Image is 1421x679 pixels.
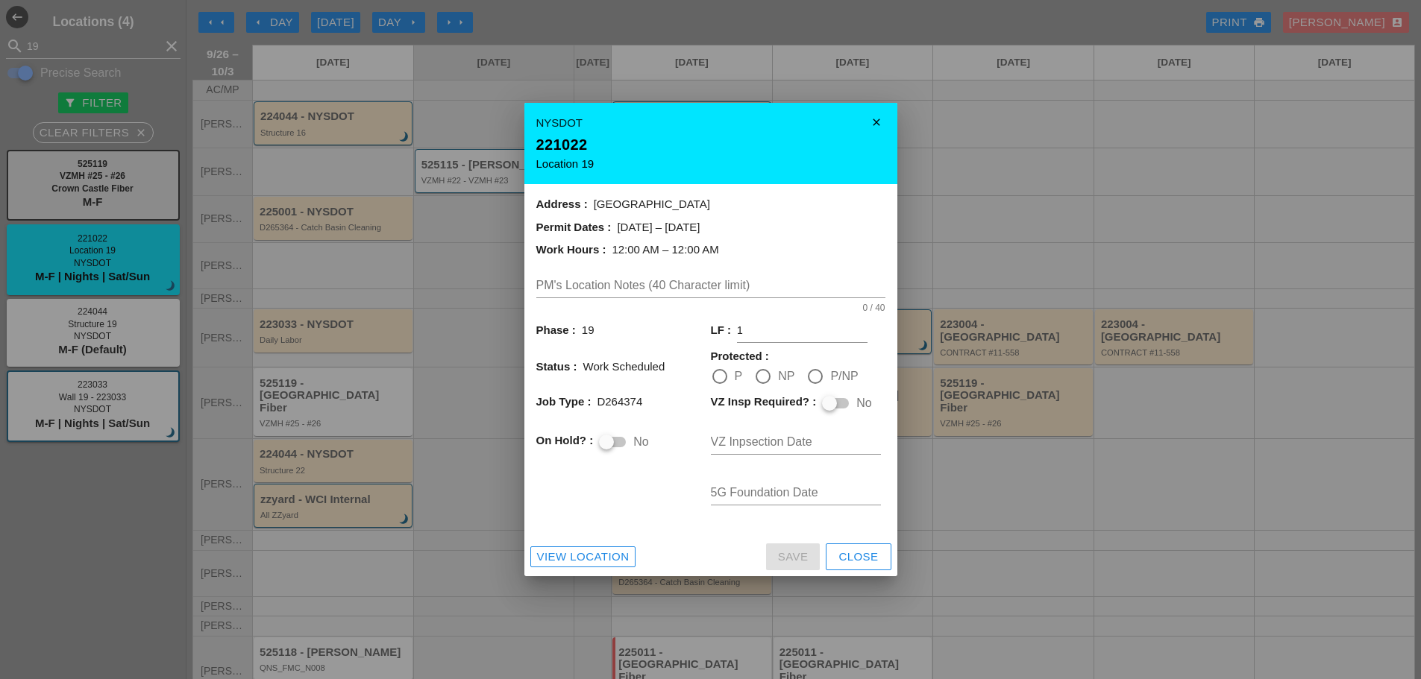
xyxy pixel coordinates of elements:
[536,115,885,132] div: NYSDOT
[633,435,648,449] label: No
[536,394,592,411] span: Job Type :
[862,303,885,312] div: 0 / 40
[536,322,576,339] span: Phase :
[537,549,630,566] div: View Location
[838,549,878,566] div: Close
[826,543,891,570] button: Close
[536,359,577,376] span: Status :
[711,430,860,454] input: VZ Inpsection Date
[711,322,732,339] span: LF :
[536,432,594,449] span: On Hold? :
[735,369,743,384] label: P
[711,394,817,411] span: VZ Insp Required? :
[778,369,794,384] label: NP
[612,241,718,259] div: 12:00 AM – 12:00 AM
[536,137,885,152] div: 221022
[536,274,885,297] input: PM's Location Notes (40 Character limit)
[597,394,642,411] div: D264374
[856,396,871,411] label: No
[536,219,612,236] span: Permit Dates :
[594,196,710,213] div: [GEOGRAPHIC_DATA]
[830,369,858,384] label: P/NP
[862,107,891,137] i: close
[711,481,860,505] input: 5G Foundation Date
[711,350,769,362] span: Protected :
[583,359,665,376] div: Work Scheduled
[582,322,595,339] div: 19
[536,241,606,259] span: Work Hours :
[536,156,885,173] div: Location 19
[536,196,588,213] span: Address :
[530,546,636,567] a: View Location
[617,219,700,236] div: [DATE] – [DATE]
